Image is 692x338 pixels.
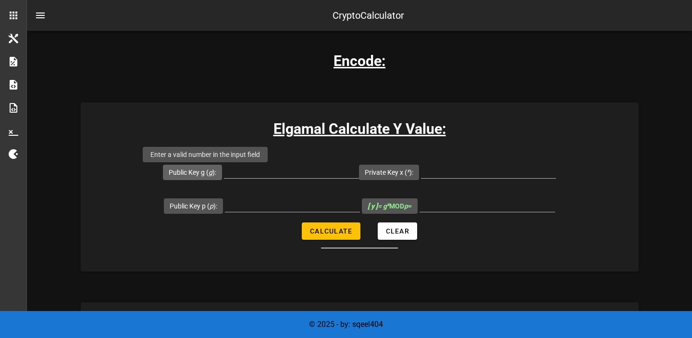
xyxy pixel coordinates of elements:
button: Calculate [302,222,360,240]
label: Private Key x ( ): [365,168,413,177]
span: © 2025 - by: sqeel404 [309,320,383,329]
button: nav-menu-toggle [29,4,52,27]
label: Public Key p ( ): [170,201,217,211]
i: p [404,202,408,210]
i: p [210,202,213,210]
div: CryptoCalculator [333,8,404,23]
sup: x [387,201,389,208]
h3: Elgamal Calculate Y Value: [81,118,639,140]
sup: x [407,168,409,174]
button: Clear [378,222,417,240]
b: [ y ] [368,202,378,210]
label: Public Key g ( ): [169,168,216,177]
i: = g [368,202,389,210]
span: MOD = [368,202,412,210]
i: g [209,169,212,176]
span: Calculate [309,227,352,235]
h3: Encode: [334,50,385,72]
span: Clear [385,227,409,235]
